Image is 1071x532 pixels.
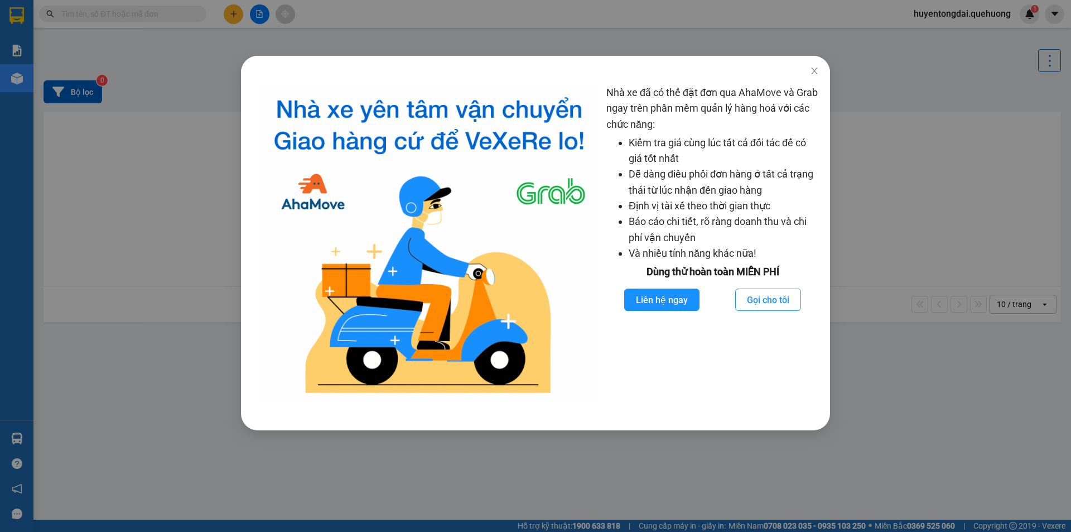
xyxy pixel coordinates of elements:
[799,56,830,87] button: Close
[735,289,801,311] button: Gọi cho tôi
[629,214,819,246] li: Báo cáo chi tiết, rõ ràng doanh thu và chi phí vận chuyển
[629,166,819,198] li: Dễ dàng điều phối đơn hàng ở tất cả trạng thái từ lúc nhận đến giao hàng
[810,66,819,75] span: close
[747,293,789,307] span: Gọi cho tôi
[636,293,688,307] span: Liên hệ ngay
[606,85,819,402] div: Nhà xe đã có thể đặt đơn qua AhaMove và Grab ngay trên phần mềm quản lý hàng hoá với các chức năng:
[629,135,819,167] li: Kiểm tra giá cùng lúc tất cả đối tác để có giá tốt nhất
[629,198,819,214] li: Định vị tài xế theo thời gian thực
[606,264,819,280] div: Dùng thử hoàn toàn MIỄN PHÍ
[624,289,699,311] button: Liên hệ ngay
[261,85,597,402] img: logo
[629,246,819,261] li: Và nhiều tính năng khác nữa!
